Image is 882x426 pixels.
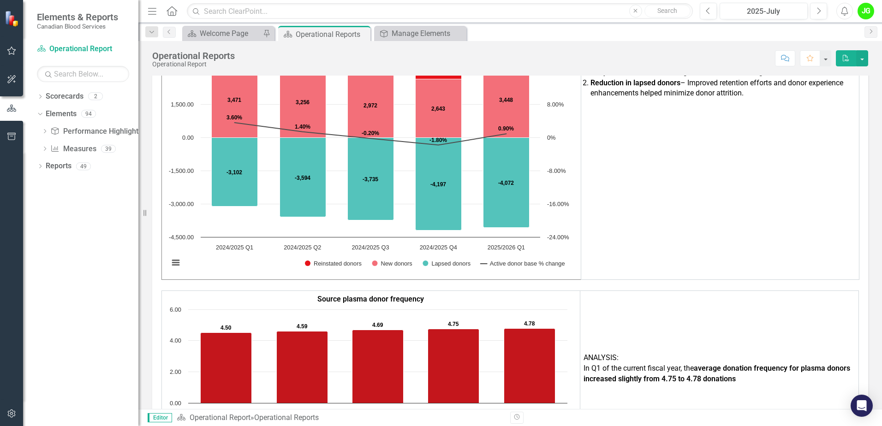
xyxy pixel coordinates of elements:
[171,101,194,108] text: 1,500.00
[504,328,555,403] path: 2025/2026 Q1, 4.78. Plasma donor frequency .
[164,0,578,277] div: Chart. Highcharts interactive chart.
[499,97,513,103] text: 3,448
[233,121,508,147] g: Active donor base % change, series 4 of 4. Line with 5 data points. Y axis, values.
[46,91,83,102] a: Scorecards
[317,295,424,303] strong: Source plasma donor frequency
[420,244,457,251] text: 2024/2025 Q4
[170,368,181,375] text: 2.00
[362,130,379,136] text: -0.20%
[190,413,250,422] a: Operational Report
[37,12,118,23] span: Elements & Reports
[4,10,22,28] img: ClearPoint Strategy
[170,337,181,344] text: 4.00
[296,29,368,40] div: Operational Reports
[416,79,462,138] path: 2024/2025 Q4, 2,643. New donors.
[547,201,569,207] text: -16.00%
[431,106,445,112] text: 2,643
[416,61,462,79] path: 2024/2025 Q4, 824. Reinstated donors.
[430,181,446,188] text: -4,197
[148,413,172,422] span: Editor
[280,66,326,138] path: 2024/2025 Q2, 3,256. New donors.
[372,260,412,267] button: Show New donors
[547,134,556,141] text: 0%
[392,28,464,39] div: Manage Elements
[428,329,479,403] path: 2024/2025 Q4, 4.75. Plasma donor frequency .
[305,260,362,267] button: Show Reinstated donors
[547,167,566,174] text: -8.00%
[76,162,91,170] div: 49
[170,306,181,313] text: 6.00
[364,102,377,109] text: 2,972
[37,66,129,82] input: Search Below...
[37,23,118,30] small: Canadian Blood Services
[169,256,182,269] button: View chart menu, Chart
[226,169,242,176] text: -3,102
[498,180,514,186] text: -4,072
[212,61,530,138] g: New donors, series 2 of 4. Bar series with 5 bars. Y axis, values.
[657,7,677,14] span: Search
[212,138,530,231] g: Lapsed donors, series 3 of 4. Bar series with 5 bars. Y axis, values.
[227,97,241,103] text: 3,471
[254,413,319,422] div: Operational Reports
[177,413,503,423] div: »
[170,400,181,407] text: 0.00
[584,364,850,383] strong: average donation frequency for plasma donors increased slightly from 4.75 to 4.78 donations
[200,28,261,39] div: Welcome Page
[46,161,72,172] a: Reports
[169,167,194,174] text: -1,500.00
[483,138,530,228] path: 2025/2026 Q1, -4,072. Lapsed donors.
[169,201,194,207] text: -3,000.00
[212,61,258,138] path: 2024/2025 Q1, 3,471. New donors.
[590,78,680,87] strong: Reduction in lapsed donors
[277,331,328,403] path: 2024/2025 Q2, 4.59. Plasma donor frequency .
[226,325,531,329] g: Target, series 2 of 2. Line with 5 data points.
[348,138,394,220] path: 2024/2025 Q3, -3,735. Lapsed donors.
[185,28,261,39] a: Welcome Page
[296,99,310,106] text: 3,256
[297,323,308,330] text: 4.59
[284,244,321,251] text: 2024/2025 Q2
[152,51,235,61] div: Operational Reports
[483,62,530,138] path: 2025/2026 Q1, 3,448. New donors.
[723,6,805,17] div: 2025-July
[81,110,96,118] div: 94
[584,353,855,385] span: ANALYSIS:
[720,3,808,19] button: 2025-July
[88,93,103,101] div: 2
[50,126,142,137] a: Performance Highlights
[295,175,310,181] text: -3,594
[201,332,252,403] path: 2024/2025 Q1, 4.5. Plasma donor frequency .
[547,234,569,241] text: -24.00%
[220,325,232,331] text: 4.50
[488,244,525,251] text: 2025/2026 Q1
[212,138,258,207] path: 2024/2025 Q1, -3,102. Lapsed donors.
[498,125,514,132] text: 0.90%
[363,176,378,183] text: -3,735
[429,137,447,143] text: -1.80%
[644,5,691,18] button: Search
[46,109,77,119] a: Elements
[187,3,693,19] input: Search ClearPoint...
[164,0,574,277] svg: Interactive chart
[348,72,394,138] path: 2024/2025 Q3, 2,972. New donors.
[169,234,194,241] text: -4,500.00
[590,78,857,99] li: – Improved retention efforts and donor experience enhancements helped minimize donor attrition.
[851,395,873,417] div: Open Intercom Messenger
[37,44,129,54] a: Operational Report
[101,145,116,153] div: 39
[182,134,194,141] text: 0.00
[216,244,253,251] text: 2024/2025 Q1
[376,28,464,39] a: Manage Elements
[448,321,459,327] text: 4.75
[481,260,565,267] button: Show Active donor base % change
[524,320,535,327] text: 4.78
[226,114,242,121] text: 3.60%
[50,144,96,154] a: Measures
[352,244,389,251] text: 2024/2025 Q3
[858,3,874,19] button: JG
[372,322,383,328] text: 4.69
[280,138,326,217] path: 2024/2025 Q2, -3,594. Lapsed donors.
[547,101,564,108] text: 8.00%
[295,124,310,130] text: 1.40%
